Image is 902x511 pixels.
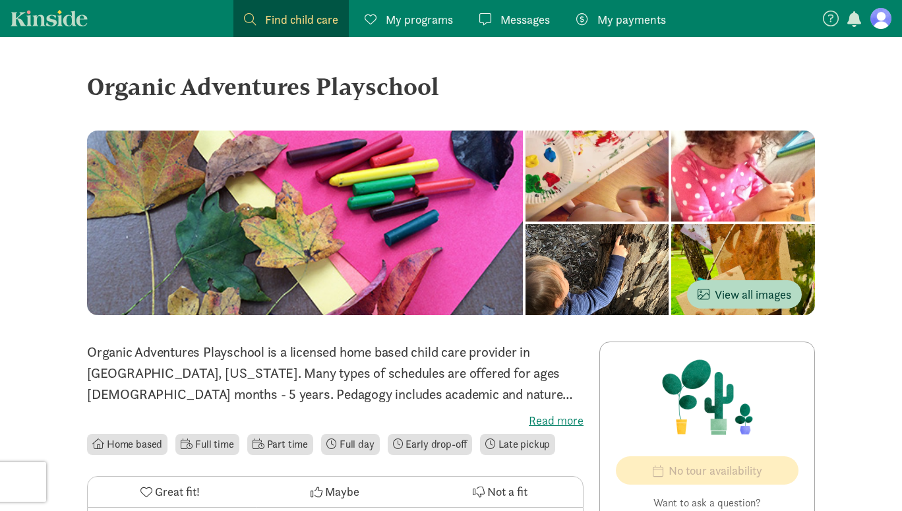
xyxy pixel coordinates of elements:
button: View all images [687,280,802,309]
p: Organic Adventures Playschool is a licensed home based child care provider in [GEOGRAPHIC_DATA], ... [87,342,584,405]
button: No tour availability [616,456,798,485]
span: Messages [500,11,550,28]
button: Maybe [253,477,417,507]
li: Home based [87,434,167,455]
span: Great fit! [155,483,200,500]
span: My programs [386,11,453,28]
button: Great fit! [88,477,253,507]
li: Full time [175,434,239,455]
li: Part time [247,434,313,455]
p: Want to ask a question? [616,495,798,511]
span: Find child care [265,11,338,28]
button: Not a fit [418,477,583,507]
a: Kinside [11,10,88,26]
span: View all images [698,286,791,303]
div: Organic Adventures Playschool [87,69,815,104]
span: No tour availability [669,462,762,479]
li: Late pickup [480,434,555,455]
span: My payments [597,11,666,28]
span: Not a fit [487,483,527,500]
span: Maybe [325,483,359,500]
li: Early drop-off [388,434,473,455]
li: Full day [321,434,380,455]
label: Read more [87,413,584,429]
